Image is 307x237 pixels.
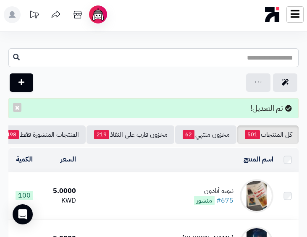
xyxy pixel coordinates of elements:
a: السعر [60,154,76,164]
span: 219 [94,130,109,139]
div: 5.0000 [44,186,76,196]
span: منشور [194,196,215,205]
span: 498 [4,130,19,139]
button: × [13,103,21,112]
div: Open Intercom Messenger [13,204,33,224]
img: logo-mobile.png [265,5,280,24]
a: مخزون منتهي62 [175,125,236,144]
span: 100 [16,191,33,200]
div: نبوءة أبادون [194,186,234,196]
img: نبوءة أبادون [240,179,273,213]
div: KWD [44,196,76,206]
a: اسم المنتج [244,154,273,164]
span: 62 [183,130,194,139]
img: ai-face.png [91,7,105,22]
a: مخزون قارب على النفاذ219 [87,125,174,144]
a: #675 [216,195,234,206]
a: الكمية [16,154,33,164]
a: كل المنتجات501 [237,125,299,144]
div: تم التعديل! [8,98,299,118]
span: 501 [245,130,260,139]
a: تحديثات المنصة [24,6,45,25]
